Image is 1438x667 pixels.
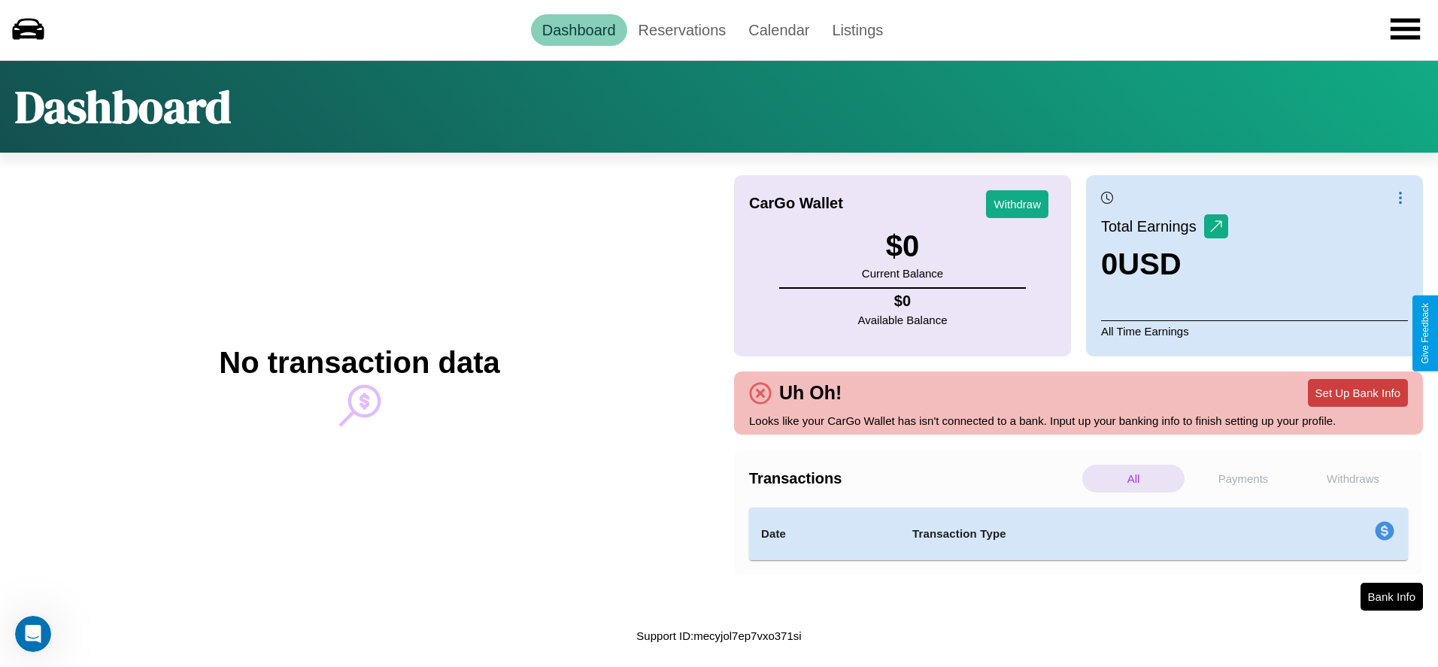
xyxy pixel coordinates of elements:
[627,14,738,46] a: Reservations
[531,14,627,46] a: Dashboard
[1101,247,1228,281] h3: 0 USD
[1101,320,1408,341] p: All Time Earnings
[1308,379,1408,407] button: Set Up Bank Info
[15,616,51,652] iframe: Intercom live chat
[862,263,943,283] p: Current Balance
[1302,465,1404,493] p: Withdraws
[821,14,894,46] a: Listings
[749,411,1408,431] p: Looks like your CarGo Wallet has isn't connected to a bank. Input up your banking info to finish ...
[1082,465,1185,493] p: All
[749,508,1408,560] table: simple table
[636,626,801,646] p: Support ID: mecyjol7ep7vxo371si
[862,229,943,263] h3: $ 0
[1420,303,1430,364] div: Give Feedback
[1101,213,1204,240] p: Total Earnings
[219,346,499,380] h2: No transaction data
[1192,465,1294,493] p: Payments
[858,310,948,330] p: Available Balance
[737,14,821,46] a: Calendar
[912,525,1252,543] h4: Transaction Type
[1361,583,1423,611] button: Bank Info
[858,293,948,310] h4: $ 0
[749,470,1078,487] h4: Transactions
[761,525,888,543] h4: Date
[986,190,1048,218] button: Withdraw
[749,195,843,212] h4: CarGo Wallet
[772,382,849,404] h4: Uh Oh!
[15,76,231,138] h1: Dashboard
